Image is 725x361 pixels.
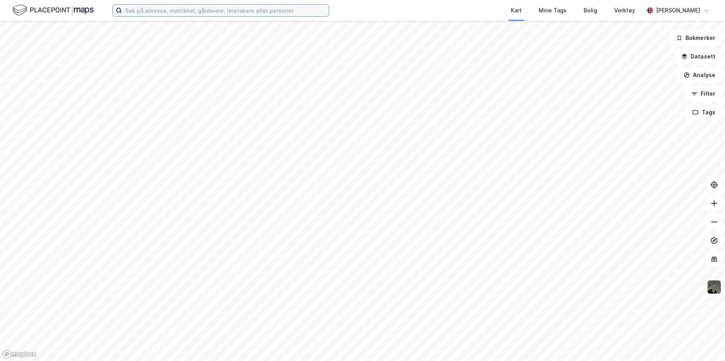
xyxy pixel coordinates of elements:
div: Kart [511,6,522,15]
input: Søk på adresse, matrikkel, gårdeiere, leietakere eller personer [122,5,329,16]
img: logo.f888ab2527a4732fd821a326f86c7f29.svg [12,3,94,17]
div: [PERSON_NAME] [656,6,700,15]
div: Kontrollprogram for chat [686,324,725,361]
div: Verktøy [614,6,635,15]
div: Bolig [584,6,597,15]
div: Mine Tags [539,6,567,15]
iframe: Chat Widget [686,324,725,361]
